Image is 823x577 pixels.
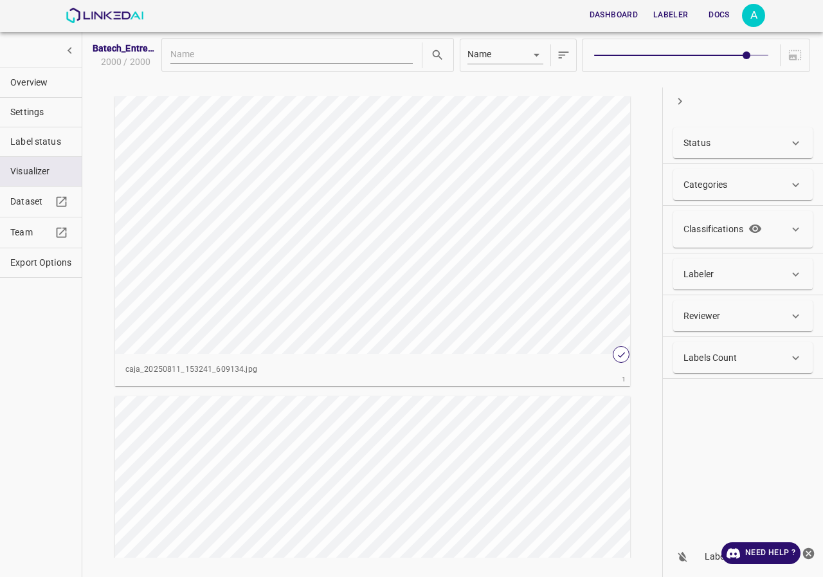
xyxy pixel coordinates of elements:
[10,135,71,149] span: Label status
[66,8,143,23] img: LinkedAI
[10,165,71,178] span: Visualizer
[115,96,631,386] button: caja_20250811_153241_609134.jpgcaja_20250811_153241_609134.jpg
[10,256,71,270] span: Export Options
[582,2,646,28] a: Dashboard
[742,4,765,27] div: A
[721,542,800,564] a: Need Help ?
[800,542,817,564] button: close-help
[584,5,643,26] button: Dashboard
[58,39,82,62] button: show more
[10,195,51,208] span: Dataset
[428,45,448,65] button: search
[98,55,150,69] span: 2000 / 2000
[696,2,742,28] a: Docs
[698,5,739,26] button: Docs
[467,47,543,64] div: Name
[10,105,71,119] span: Settings
[170,47,413,64] input: Name
[646,2,696,28] a: Labeler
[125,364,620,376] p: caja_20250811_153241_609134.jpg
[742,4,765,27] button: Open settings
[93,42,157,55] span: Batech_Entrega3_01
[10,226,51,239] span: Team
[622,374,626,385] span: 1
[648,5,693,26] button: Labeler
[554,42,574,69] button: sort
[10,76,71,89] span: Overview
